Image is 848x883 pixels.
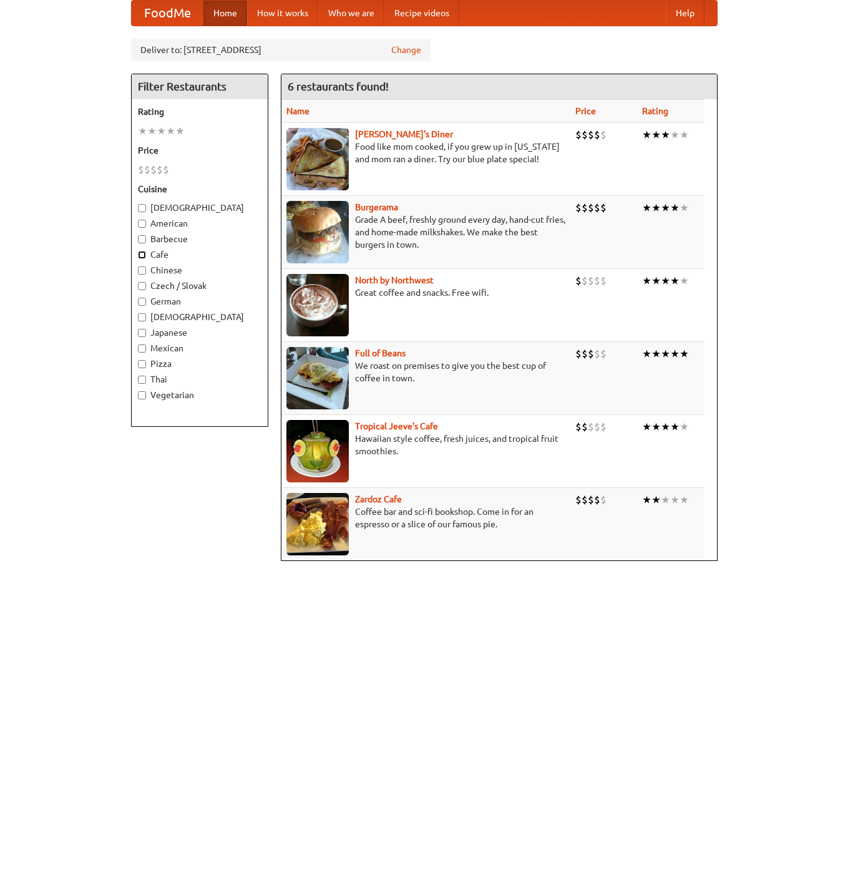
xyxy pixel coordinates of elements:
[318,1,384,26] a: Who we are
[286,505,565,530] p: Coffee bar and sci-fi bookshop. Come in for an espresso or a slice of our famous pie.
[138,204,146,212] input: [DEMOGRAPHIC_DATA]
[600,420,607,434] li: $
[594,201,600,215] li: $
[147,124,157,138] li: ★
[138,248,261,261] label: Cafe
[594,420,600,434] li: $
[138,311,261,323] label: [DEMOGRAPHIC_DATA]
[144,163,150,177] li: $
[594,274,600,288] li: $
[582,201,588,215] li: $
[594,347,600,361] li: $
[132,74,268,99] h4: Filter Restaurants
[157,163,163,177] li: $
[651,420,661,434] li: ★
[132,1,203,26] a: FoodMe
[651,128,661,142] li: ★
[391,44,421,56] a: Change
[355,202,398,212] a: Burgerama
[138,326,261,339] label: Japanese
[131,39,431,61] div: Deliver to: [STREET_ADDRESS]
[670,420,680,434] li: ★
[355,348,406,358] a: Full of Beans
[575,106,596,116] a: Price
[138,233,261,245] label: Barbecue
[138,124,147,138] li: ★
[600,347,607,361] li: $
[642,106,668,116] a: Rating
[355,275,434,285] b: North by Northwest
[138,329,146,337] input: Japanese
[661,201,670,215] li: ★
[575,274,582,288] li: $
[355,129,453,139] a: [PERSON_NAME]'s Diner
[642,493,651,507] li: ★
[600,493,607,507] li: $
[680,128,689,142] li: ★
[286,213,565,251] p: Grade A beef, freshly ground every day, hand-cut fries, and home-made milkshakes. We make the bes...
[286,106,309,116] a: Name
[138,391,146,399] input: Vegetarian
[163,163,169,177] li: $
[575,493,582,507] li: $
[582,420,588,434] li: $
[166,124,175,138] li: ★
[666,1,704,26] a: Help
[286,274,349,336] img: north.jpg
[588,274,594,288] li: $
[642,420,651,434] li: ★
[286,286,565,299] p: Great coffee and snacks. Free wifi.
[661,128,670,142] li: ★
[384,1,459,26] a: Recipe videos
[600,128,607,142] li: $
[138,280,261,292] label: Czech / Slovak
[582,347,588,361] li: $
[157,124,166,138] li: ★
[670,347,680,361] li: ★
[582,274,588,288] li: $
[138,235,146,243] input: Barbecue
[575,128,582,142] li: $
[651,274,661,288] li: ★
[661,347,670,361] li: ★
[680,274,689,288] li: ★
[138,220,146,228] input: American
[138,360,146,368] input: Pizza
[286,201,349,263] img: burgerama.jpg
[575,347,582,361] li: $
[642,201,651,215] li: ★
[594,128,600,142] li: $
[588,128,594,142] li: $
[670,128,680,142] li: ★
[138,376,146,384] input: Thai
[138,373,261,386] label: Thai
[355,421,438,431] a: Tropical Jeeve's Cafe
[680,420,689,434] li: ★
[680,493,689,507] li: ★
[286,347,349,409] img: beans.jpg
[286,140,565,165] p: Food like mom cooked, if you grew up in [US_STATE] and mom ran a diner. Try our blue plate special!
[138,344,146,353] input: Mexican
[138,295,261,308] label: German
[575,201,582,215] li: $
[138,389,261,401] label: Vegetarian
[286,420,349,482] img: jeeves.jpg
[661,274,670,288] li: ★
[138,298,146,306] input: German
[355,494,402,504] a: Zardoz Cafe
[138,313,146,321] input: [DEMOGRAPHIC_DATA]
[138,183,261,195] h5: Cuisine
[670,274,680,288] li: ★
[138,144,261,157] h5: Price
[594,493,600,507] li: $
[203,1,247,26] a: Home
[286,432,565,457] p: Hawaiian style coffee, fresh juices, and tropical fruit smoothies.
[651,347,661,361] li: ★
[642,347,651,361] li: ★
[600,201,607,215] li: $
[582,128,588,142] li: $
